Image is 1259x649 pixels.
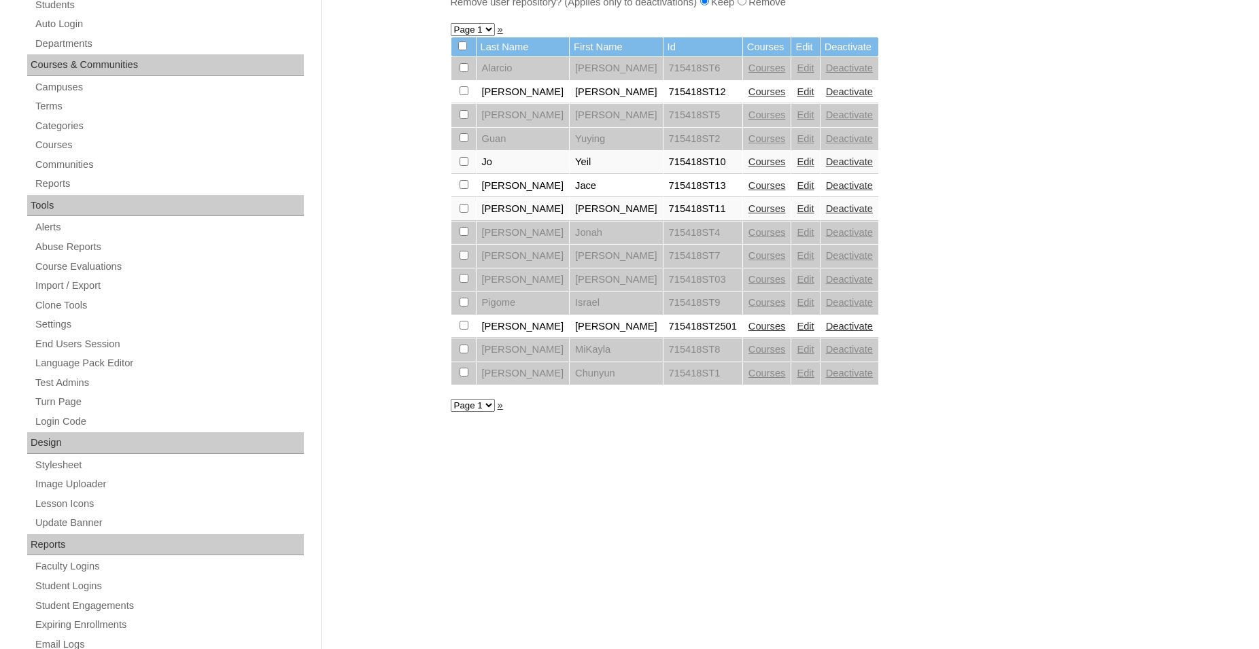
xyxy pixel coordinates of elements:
[797,63,814,73] a: Edit
[570,315,663,338] td: [PERSON_NAME]
[34,156,304,173] a: Communities
[34,336,304,353] a: End Users Session
[498,400,503,410] a: »
[748,344,786,355] a: Courses
[826,250,873,261] a: Deactivate
[797,180,814,191] a: Edit
[826,368,873,379] a: Deactivate
[477,245,570,268] td: [PERSON_NAME]
[34,277,304,294] a: Import / Export
[570,104,663,127] td: [PERSON_NAME]
[34,578,304,595] a: Student Logins
[27,195,304,217] div: Tools
[570,175,663,198] td: Jace
[748,86,786,97] a: Courses
[477,338,570,362] td: [PERSON_NAME]
[477,198,570,221] td: [PERSON_NAME]
[34,258,304,275] a: Course Evaluations
[748,203,786,214] a: Courses
[27,54,304,76] div: Courses & Communities
[748,133,786,144] a: Courses
[663,315,742,338] td: 715418ST2501
[743,37,791,57] td: Courses
[663,81,742,104] td: 715418ST12
[826,274,873,285] a: Deactivate
[797,250,814,261] a: Edit
[34,616,304,633] a: Expiring Enrollments
[570,128,663,151] td: Yuying
[826,321,873,332] a: Deactivate
[34,35,304,52] a: Departments
[34,413,304,430] a: Login Code
[821,37,878,57] td: Deactivate
[570,81,663,104] td: [PERSON_NAME]
[570,151,663,174] td: Yeil
[663,268,742,292] td: 715418ST03
[34,118,304,135] a: Categories
[34,393,304,410] a: Turn Page
[27,534,304,556] div: Reports
[826,109,873,120] a: Deactivate
[797,133,814,144] a: Edit
[34,239,304,256] a: Abuse Reports
[570,268,663,292] td: [PERSON_NAME]
[477,268,570,292] td: [PERSON_NAME]
[748,63,786,73] a: Courses
[34,316,304,333] a: Settings
[34,597,304,614] a: Student Engagements
[34,219,304,236] a: Alerts
[748,227,786,238] a: Courses
[748,250,786,261] a: Courses
[797,321,814,332] a: Edit
[797,203,814,214] a: Edit
[826,297,873,308] a: Deactivate
[477,362,570,385] td: [PERSON_NAME]
[34,355,304,372] a: Language Pack Editor
[797,344,814,355] a: Edit
[34,16,304,33] a: Auto Login
[826,180,873,191] a: Deactivate
[570,245,663,268] td: [PERSON_NAME]
[748,109,786,120] a: Courses
[34,297,304,314] a: Clone Tools
[797,109,814,120] a: Edit
[34,457,304,474] a: Stylesheet
[477,222,570,245] td: [PERSON_NAME]
[34,514,304,531] a: Update Banner
[570,222,663,245] td: Jonah
[663,175,742,198] td: 715418ST13
[797,297,814,308] a: Edit
[663,128,742,151] td: 715418ST2
[34,476,304,493] a: Image Uploader
[498,24,503,35] a: »
[570,57,663,80] td: [PERSON_NAME]
[791,37,819,57] td: Edit
[748,180,786,191] a: Courses
[748,156,786,167] a: Courses
[663,198,742,221] td: 715418ST11
[34,374,304,391] a: Test Admins
[797,274,814,285] a: Edit
[826,227,873,238] a: Deactivate
[748,274,786,285] a: Courses
[27,432,304,454] div: Design
[570,37,663,57] td: First Name
[663,222,742,245] td: 715418ST4
[477,315,570,338] td: [PERSON_NAME]
[663,151,742,174] td: 715418ST10
[34,558,304,575] a: Faculty Logins
[797,368,814,379] a: Edit
[797,86,814,97] a: Edit
[34,175,304,192] a: Reports
[826,133,873,144] a: Deactivate
[826,344,873,355] a: Deactivate
[826,63,873,73] a: Deactivate
[570,362,663,385] td: Chunyun
[477,128,570,151] td: Guan
[570,198,663,221] td: [PERSON_NAME]
[477,37,570,57] td: Last Name
[748,297,786,308] a: Courses
[34,79,304,96] a: Campuses
[826,86,873,97] a: Deactivate
[477,175,570,198] td: [PERSON_NAME]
